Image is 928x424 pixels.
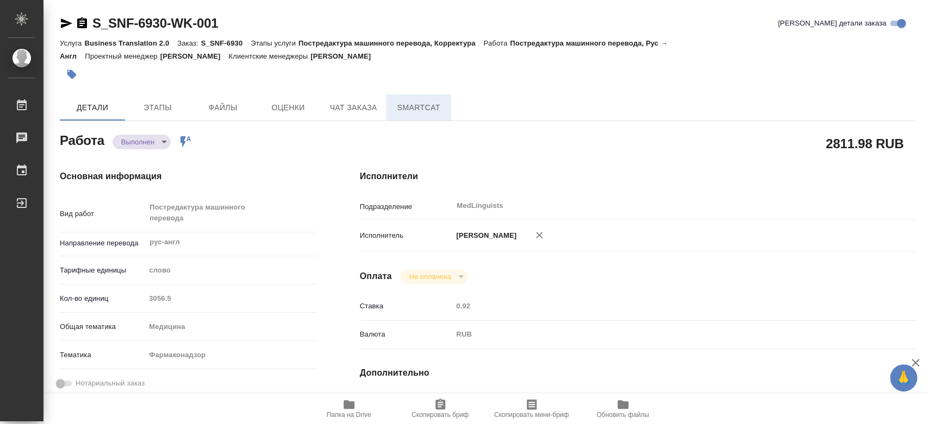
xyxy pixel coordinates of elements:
[132,101,184,115] span: Этапы
[577,394,669,424] button: Обновить файлы
[60,293,145,304] p: Кол-во единиц
[393,101,445,115] span: SmartCat
[229,52,311,60] p: Клиентские менеджеры
[60,39,84,47] p: Услуга
[92,16,218,30] a: S_SNF-6930-WK-001
[262,101,314,115] span: Оценки
[60,238,145,249] p: Направление перевода
[60,17,73,30] button: Скопировать ссылку для ЯМессенджера
[145,318,316,336] div: Медицина
[360,230,453,241] p: Исполнитель
[310,52,379,60] p: [PERSON_NAME]
[452,230,516,241] p: [PERSON_NAME]
[113,135,171,149] div: Выполнен
[66,101,119,115] span: Детали
[452,325,869,344] div: RUB
[360,201,453,212] p: Подразделение
[60,170,316,183] h4: Основная информация
[360,170,916,183] h4: Исполнители
[76,378,145,389] span: Нотариальный заказ
[494,411,569,419] span: Скопировать мини-бриф
[84,39,177,47] p: Business Translation 2.0
[327,411,371,419] span: Папка на Drive
[177,39,201,47] p: Заказ:
[76,17,89,30] button: Скопировать ссылку
[400,269,467,284] div: Выполнен
[118,137,158,147] button: Выполнен
[60,208,145,219] p: Вид работ
[160,52,229,60] p: [PERSON_NAME]
[360,329,453,340] p: Валюта
[197,101,249,115] span: Файлы
[596,411,649,419] span: Обновить файлы
[85,52,160,60] p: Проектный менеджер
[298,39,483,47] p: Постредактура машинного перевода, Корректура
[60,350,145,360] p: Тематика
[890,364,917,391] button: 🙏
[145,346,316,364] div: Фармаконадзор
[303,394,395,424] button: Папка на Drive
[60,265,145,276] p: Тарифные единицы
[483,39,510,47] p: Работа
[360,366,916,379] h4: Дополнительно
[527,223,551,247] button: Удалить исполнителя
[826,134,904,153] h2: 2811.98 RUB
[60,130,104,149] h2: Работа
[778,18,886,29] span: [PERSON_NAME] детали заказа
[145,261,316,280] div: слово
[452,298,869,314] input: Пустое поле
[201,39,251,47] p: S_SNF-6930
[406,272,454,281] button: Не оплачена
[360,270,392,283] h4: Оплата
[395,394,486,424] button: Скопировать бриф
[486,394,577,424] button: Скопировать мини-бриф
[251,39,298,47] p: Этапы услуги
[145,290,316,306] input: Пустое поле
[60,62,84,86] button: Добавить тэг
[60,321,145,332] p: Общая тематика
[412,411,469,419] span: Скопировать бриф
[327,101,379,115] span: Чат заказа
[360,301,453,312] p: Ставка
[894,366,913,389] span: 🙏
